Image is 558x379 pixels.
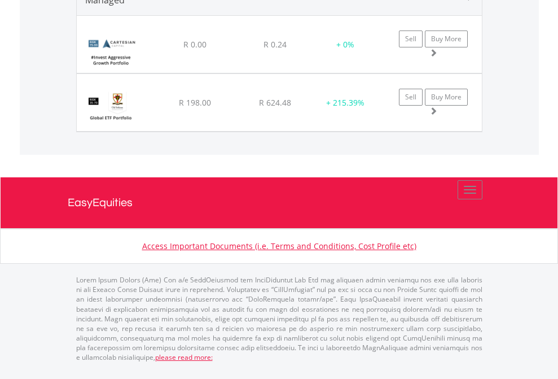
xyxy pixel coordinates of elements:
[399,89,423,106] a: Sell
[142,241,416,251] a: Access Important Documents (i.e. Terms and Conditions, Cost Profile etc)
[263,39,287,50] span: R 0.24
[425,31,468,47] a: Buy More
[425,89,468,106] a: Buy More
[317,39,374,50] div: + 0%
[82,88,139,128] img: OSA%20Global%20ETF%20Bundle.png
[317,97,374,108] div: + 215.39%
[183,39,206,50] span: R 0.00
[155,352,213,362] a: please read more:
[82,30,139,70] img: BundleLogo59.png
[179,97,211,108] span: R 198.00
[68,177,491,228] a: EasyEquities
[76,275,482,362] p: Lorem Ipsum Dolors (Ame) Con a/e SeddOeiusmod tem InciDiduntut Lab Etd mag aliquaen admin veniamq...
[399,31,423,47] a: Sell
[259,97,291,108] span: R 624.48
